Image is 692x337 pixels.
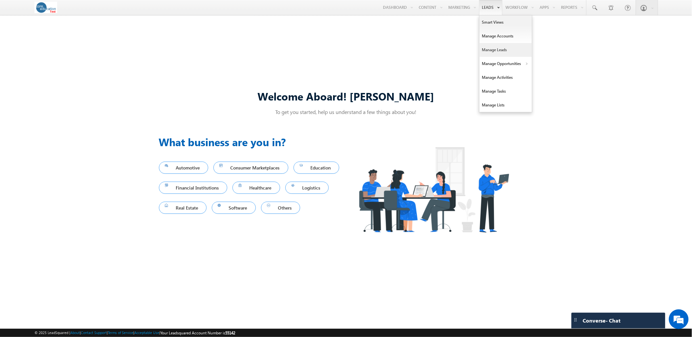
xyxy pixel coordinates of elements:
img: carter-drag [573,317,578,323]
span: Logistics [291,183,323,192]
span: Healthcare [238,183,274,192]
span: Converse - Chat [583,318,621,324]
p: To get you started, help us understand a few things about you! [159,108,533,115]
a: Manage Accounts [480,29,532,43]
a: Manage Opportunities [480,57,532,71]
a: Terms of Service [108,330,133,335]
span: 55142 [225,330,235,335]
span: Software [218,203,250,212]
a: Smart Views [480,15,532,29]
span: Financial Institutions [165,183,222,192]
span: Education [300,163,334,172]
div: Welcome Aboard! [PERSON_NAME] [159,89,533,103]
a: About [70,330,80,335]
img: Custom Logo [34,2,57,13]
span: © 2025 LeadSquared | | | | | [34,330,235,336]
span: Real Estate [165,203,201,212]
a: Manage Leads [480,43,532,57]
h3: What business are you in? [159,134,346,150]
span: Your Leadsquared Account Number is [160,330,235,335]
a: Manage Activities [480,71,532,84]
a: Manage Tasks [480,84,532,98]
a: Acceptable Use [134,330,159,335]
a: Contact Support [81,330,107,335]
span: Automotive [165,163,203,172]
a: Manage Lists [480,98,532,112]
img: Industry.png [346,134,522,245]
span: Consumer Marketplaces [219,163,282,172]
span: Others [267,203,295,212]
